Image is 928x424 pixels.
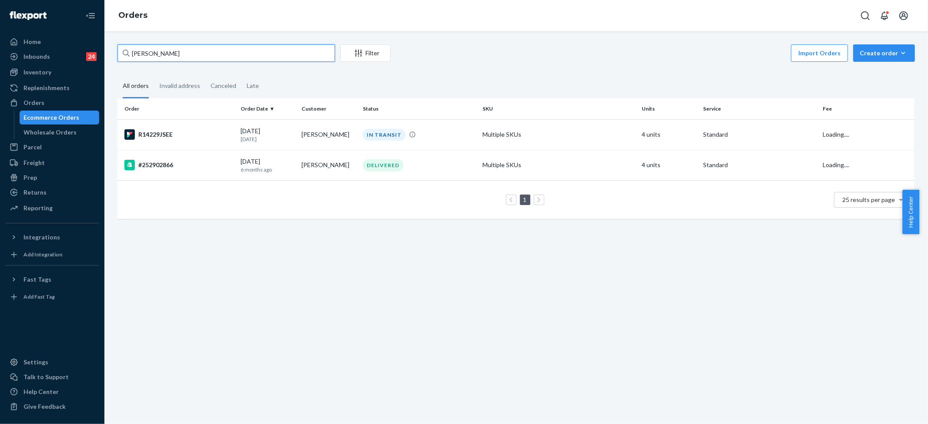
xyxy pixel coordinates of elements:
[359,98,479,119] th: Status
[5,140,99,154] a: Parcel
[24,113,80,122] div: Ecommerce Orders
[479,150,639,180] td: Multiple SKUs
[5,50,99,64] a: Inbounds24
[639,119,700,150] td: 4 units
[23,293,55,300] div: Add Fast Tag
[23,204,53,212] div: Reporting
[86,52,97,61] div: 24
[302,105,356,112] div: Customer
[902,190,919,234] button: Help Center
[853,44,915,62] button: Create order
[703,161,816,169] p: Standard
[82,7,99,24] button: Close Navigation
[5,230,99,244] button: Integrations
[23,233,60,242] div: Integrations
[860,49,908,57] div: Create order
[479,98,639,119] th: SKU
[5,81,99,95] a: Replenishments
[23,37,41,46] div: Home
[700,98,819,119] th: Service
[5,248,99,262] a: Add Integration
[5,96,99,110] a: Orders
[24,128,77,137] div: Wholesale Orders
[857,7,874,24] button: Open Search Box
[23,52,50,61] div: Inbounds
[639,98,700,119] th: Units
[363,159,403,171] div: DELIVERED
[20,125,100,139] a: Wholesale Orders
[23,84,70,92] div: Replenishments
[341,49,390,57] div: Filter
[5,370,99,384] a: Talk to Support
[819,150,915,180] td: Loading....
[241,135,295,143] p: [DATE]
[479,119,639,150] td: Multiple SKUs
[23,387,59,396] div: Help Center
[247,74,259,97] div: Late
[23,275,51,284] div: Fast Tags
[5,385,99,399] a: Help Center
[23,158,45,167] div: Freight
[5,156,99,170] a: Freight
[124,129,234,140] div: R14229JSEE
[791,44,848,62] button: Import Orders
[23,173,37,182] div: Prep
[876,7,893,24] button: Open notifications
[20,111,100,125] a: Ecommerce Orders
[117,44,335,62] input: Search orders
[895,7,912,24] button: Open account menu
[23,68,51,77] div: Inventory
[23,188,47,197] div: Returns
[5,355,99,369] a: Settings
[5,273,99,286] button: Fast Tags
[703,130,816,139] p: Standard
[241,127,295,143] div: [DATE]
[23,251,62,258] div: Add Integration
[5,185,99,199] a: Returns
[23,402,66,411] div: Give Feedback
[211,74,236,97] div: Canceled
[5,65,99,79] a: Inventory
[241,166,295,173] p: 6 months ago
[5,400,99,414] button: Give Feedback
[522,196,529,203] a: Page 1 is your current page
[124,160,234,170] div: #252902866
[111,3,154,28] ol: breadcrumbs
[819,119,915,150] td: Loading....
[5,35,99,49] a: Home
[10,11,47,20] img: Flexport logo
[237,98,298,119] th: Order Date
[5,290,99,304] a: Add Fast Tag
[298,119,359,150] td: [PERSON_NAME]
[298,150,359,180] td: [PERSON_NAME]
[241,157,295,173] div: [DATE]
[23,143,42,151] div: Parcel
[843,196,895,203] span: 25 results per page
[117,98,237,119] th: Order
[23,98,44,107] div: Orders
[123,74,149,98] div: All orders
[819,98,915,119] th: Fee
[5,201,99,215] a: Reporting
[159,74,200,97] div: Invalid address
[340,44,391,62] button: Filter
[23,358,48,367] div: Settings
[23,373,69,381] div: Talk to Support
[118,10,147,20] a: Orders
[639,150,700,180] td: 4 units
[5,171,99,185] a: Prep
[363,129,405,141] div: IN TRANSIT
